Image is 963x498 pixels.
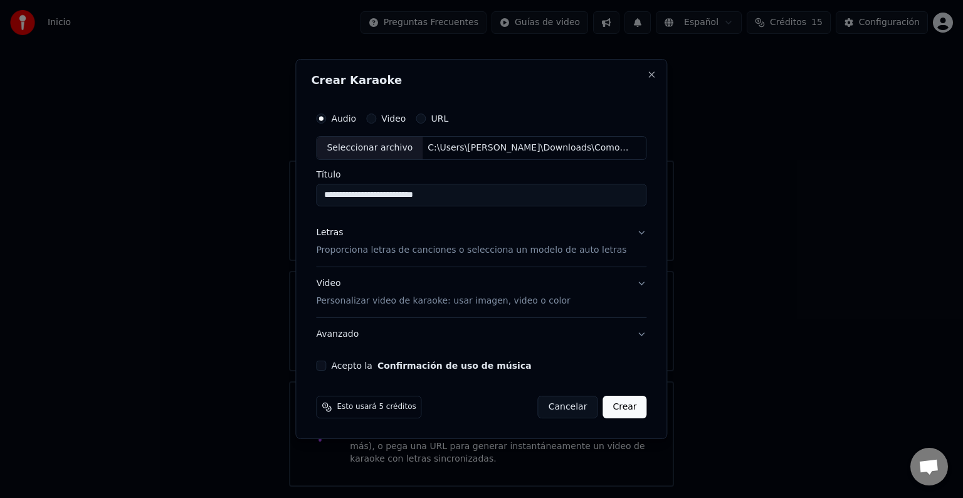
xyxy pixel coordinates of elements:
[316,226,343,239] div: Letras
[603,396,646,418] button: Crear
[538,396,598,418] button: Cancelar
[381,114,406,123] label: Video
[377,361,532,370] button: Acepto la
[423,142,636,154] div: C:\Users\[PERSON_NAME]\Downloads\Como Tu Mujer - [PERSON_NAME].mp3
[316,277,570,307] div: Video
[337,402,416,412] span: Esto usará 5 créditos
[317,137,423,159] div: Seleccionar archivo
[316,170,646,179] label: Título
[316,216,646,267] button: LetrasProporciona letras de canciones o selecciona un modelo de auto letras
[311,75,651,86] h2: Crear Karaoke
[331,114,356,123] label: Audio
[331,361,531,370] label: Acepto la
[431,114,448,123] label: URL
[316,267,646,317] button: VideoPersonalizar video de karaoke: usar imagen, video o color
[316,295,570,307] p: Personalizar video de karaoke: usar imagen, video o color
[316,318,646,351] button: Avanzado
[316,244,626,257] p: Proporciona letras de canciones o selecciona un modelo de auto letras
